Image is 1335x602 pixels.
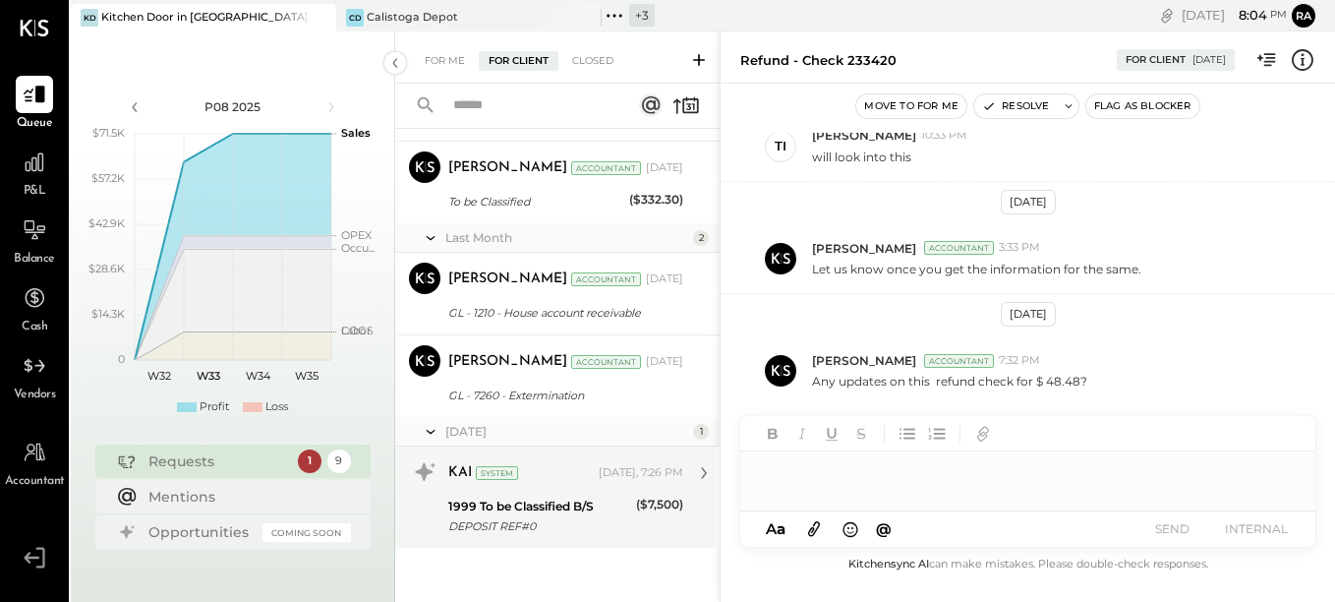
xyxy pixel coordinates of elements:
[262,523,351,542] div: Coming Soon
[646,354,683,370] div: [DATE]
[921,128,967,144] span: 10:33 PM
[1126,53,1186,67] div: For Client
[1,434,68,491] a: Accountant
[1,279,68,336] a: Cash
[812,352,916,369] span: [PERSON_NAME]
[88,262,125,275] text: $28.6K
[1217,515,1296,542] button: INTERNAL
[924,241,994,255] div: Accountant
[760,421,785,447] button: Bold
[5,473,65,491] span: Accountant
[265,399,288,415] div: Loss
[1001,302,1056,327] div: [DATE]
[1,347,68,404] a: Vendors
[448,497,630,516] div: 1999 To be Classified B/S
[812,373,1087,390] p: Any updates on this refund check for $ 48.48?
[999,240,1040,256] span: 3:33 PM
[22,319,47,336] span: Cash
[562,51,623,71] div: Closed
[775,137,786,155] div: ti
[848,421,874,447] button: Strikethrough
[1,76,68,133] a: Queue
[693,424,709,440] div: 1
[448,516,630,536] div: DEPOSIT REF#0
[341,324,371,337] text: Labor
[646,271,683,287] div: [DATE]
[571,161,641,175] div: Accountant
[101,10,307,26] div: Kitchen Door in [GEOGRAPHIC_DATA]
[298,450,321,473] div: 1
[974,94,1057,118] button: Resolve
[148,487,341,507] div: Mentions
[91,307,125,321] text: $14.3K
[789,421,815,447] button: Italic
[448,352,567,372] div: [PERSON_NAME]
[245,369,270,383] text: W34
[448,192,623,211] div: To be Classified
[295,369,319,383] text: W35
[200,399,229,415] div: Profit
[448,463,472,483] div: KAI
[448,303,677,323] div: GL - 1210 - House account receivable
[970,421,996,447] button: Add URL
[999,353,1040,369] span: 7:32 PM
[1132,515,1211,542] button: SEND
[149,98,317,115] div: P08 2025
[445,229,688,246] div: Last Month
[740,51,897,70] div: Refund - Check 233420
[1192,53,1226,67] div: [DATE]
[14,251,55,269] span: Balance
[445,423,688,440] div: [DATE]
[1,144,68,201] a: P&L
[819,421,844,447] button: Underline
[1,211,68,269] a: Balance
[571,272,641,286] div: Accountant
[24,183,46,201] span: P&L
[1228,6,1267,25] span: 8 : 04
[448,270,567,289] div: [PERSON_NAME]
[895,421,920,447] button: Unordered List
[636,495,683,514] div: ($7,500)
[571,355,641,369] div: Accountant
[479,51,558,71] div: For Client
[777,519,785,538] span: a
[448,158,567,178] div: [PERSON_NAME]
[1157,5,1177,26] div: copy link
[1292,4,1315,28] button: Ra
[760,518,791,540] button: Aa
[88,216,125,230] text: $42.9K
[476,466,518,480] div: System
[629,190,683,210] div: ($332.30)
[81,9,98,27] div: KD
[1270,8,1287,22] span: pm
[812,127,916,144] span: [PERSON_NAME]
[197,369,220,383] text: W33
[629,4,655,27] div: + 3
[1086,94,1199,118] button: Flag as Blocker
[924,421,950,447] button: Ordered List
[341,126,371,140] text: Sales
[812,149,911,165] p: will look into this
[341,228,373,242] text: OPEX
[147,369,171,383] text: W32
[17,115,53,133] span: Queue
[646,160,683,176] div: [DATE]
[1182,6,1287,25] div: [DATE]
[812,240,916,257] span: [PERSON_NAME]
[870,516,898,541] button: @
[599,465,683,481] div: [DATE], 7:26 PM
[1001,190,1056,214] div: [DATE]
[876,519,892,538] span: @
[856,94,966,118] button: Move to for me
[924,354,994,368] div: Accountant
[415,51,475,71] div: For Me
[148,451,288,471] div: Requests
[693,230,709,246] div: 2
[148,522,253,542] div: Opportunities
[14,387,56,404] span: Vendors
[327,450,351,473] div: 9
[346,9,364,27] div: CD
[92,126,125,140] text: $71.5K
[448,386,677,405] div: GL - 7260 - Extermination
[367,10,458,26] div: Calistoga Depot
